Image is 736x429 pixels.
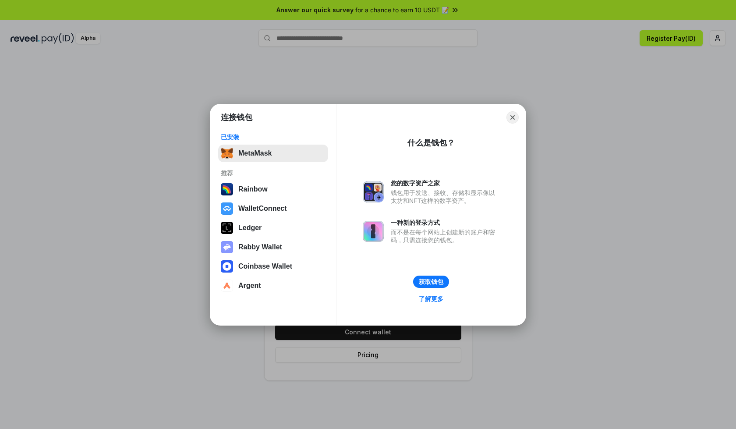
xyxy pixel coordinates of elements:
[238,282,261,290] div: Argent
[221,280,233,292] img: svg+xml,%3Csvg%20width%3D%2228%22%20height%3D%2228%22%20viewBox%3D%220%200%2028%2028%22%20fill%3D...
[413,276,449,288] button: 获取钱包
[221,112,252,123] h1: 连接钱包
[414,293,449,305] a: 了解更多
[218,238,328,256] button: Rabby Wallet
[238,185,268,193] div: Rainbow
[391,179,499,187] div: 您的数字资产之家
[506,111,519,124] button: Close
[391,219,499,227] div: 一种新的登录方式
[238,224,262,232] div: Ledger
[221,183,233,195] img: svg+xml,%3Csvg%20width%3D%22120%22%20height%3D%22120%22%20viewBox%3D%220%200%20120%20120%22%20fil...
[238,262,292,270] div: Coinbase Wallet
[221,222,233,234] img: svg+xml,%3Csvg%20xmlns%3D%22http%3A%2F%2Fwww.w3.org%2F2000%2Fsvg%22%20width%3D%2228%22%20height%3...
[391,189,499,205] div: 钱包用于发送、接收、存储和显示像以太坊和NFT这样的数字资产。
[221,260,233,273] img: svg+xml,%3Csvg%20width%3D%2228%22%20height%3D%2228%22%20viewBox%3D%220%200%2028%2028%22%20fill%3D...
[221,147,233,160] img: svg+xml,%3Csvg%20fill%3D%22none%22%20height%3D%2233%22%20viewBox%3D%220%200%2035%2033%22%20width%...
[363,181,384,202] img: svg+xml,%3Csvg%20xmlns%3D%22http%3A%2F%2Fwww.w3.org%2F2000%2Fsvg%22%20fill%3D%22none%22%20viewBox...
[218,258,328,275] button: Coinbase Wallet
[238,243,282,251] div: Rabby Wallet
[218,181,328,198] button: Rainbow
[238,205,287,213] div: WalletConnect
[218,277,328,294] button: Argent
[391,228,499,244] div: 而不是在每个网站上创建新的账户和密码，只需连接您的钱包。
[407,138,455,148] div: 什么是钱包？
[218,219,328,237] button: Ledger
[221,241,233,253] img: svg+xml,%3Csvg%20xmlns%3D%22http%3A%2F%2Fwww.w3.org%2F2000%2Fsvg%22%20fill%3D%22none%22%20viewBox...
[221,133,326,141] div: 已安装
[363,221,384,242] img: svg+xml,%3Csvg%20xmlns%3D%22http%3A%2F%2Fwww.w3.org%2F2000%2Fsvg%22%20fill%3D%22none%22%20viewBox...
[419,295,443,303] div: 了解更多
[218,145,328,162] button: MetaMask
[221,202,233,215] img: svg+xml,%3Csvg%20width%3D%2228%22%20height%3D%2228%22%20viewBox%3D%220%200%2028%2028%22%20fill%3D...
[419,278,443,286] div: 获取钱包
[218,200,328,217] button: WalletConnect
[238,149,272,157] div: MetaMask
[221,169,326,177] div: 推荐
